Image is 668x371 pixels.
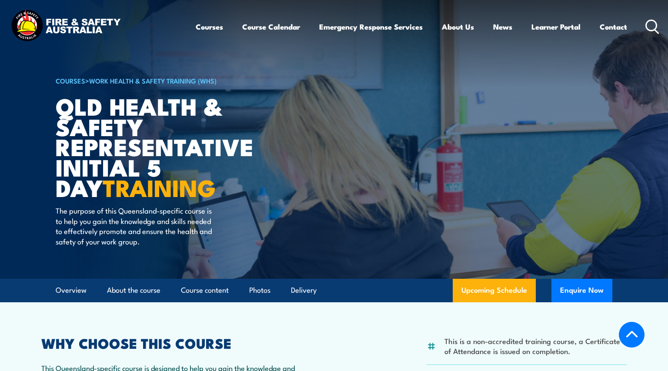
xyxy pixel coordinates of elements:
a: Learner Portal [531,15,581,38]
h6: > [56,75,271,86]
p: The purpose of this Queensland-specific course is to help you gain the knowledge and skills neede... [56,205,214,246]
a: About Us [442,15,474,38]
a: Contact [600,15,627,38]
a: Photos [249,279,271,302]
a: COURSES [56,76,85,85]
h1: QLD Health & Safety Representative Initial 5 Day [56,96,271,197]
h2: WHY CHOOSE THIS COURSE [41,337,295,349]
strong: TRAINING [103,169,216,205]
a: Delivery [291,279,317,302]
a: Work Health & Safety Training (WHS) [89,76,217,85]
a: Overview [56,279,87,302]
button: Enquire Now [551,279,612,302]
a: Course content [181,279,229,302]
a: Emergency Response Services [319,15,423,38]
a: Courses [196,15,223,38]
a: Upcoming Schedule [453,279,536,302]
a: News [493,15,512,38]
a: Course Calendar [242,15,300,38]
li: This is a non-accredited training course, a Certificate of Attendance is issued on completion. [444,336,627,356]
a: About the course [107,279,160,302]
